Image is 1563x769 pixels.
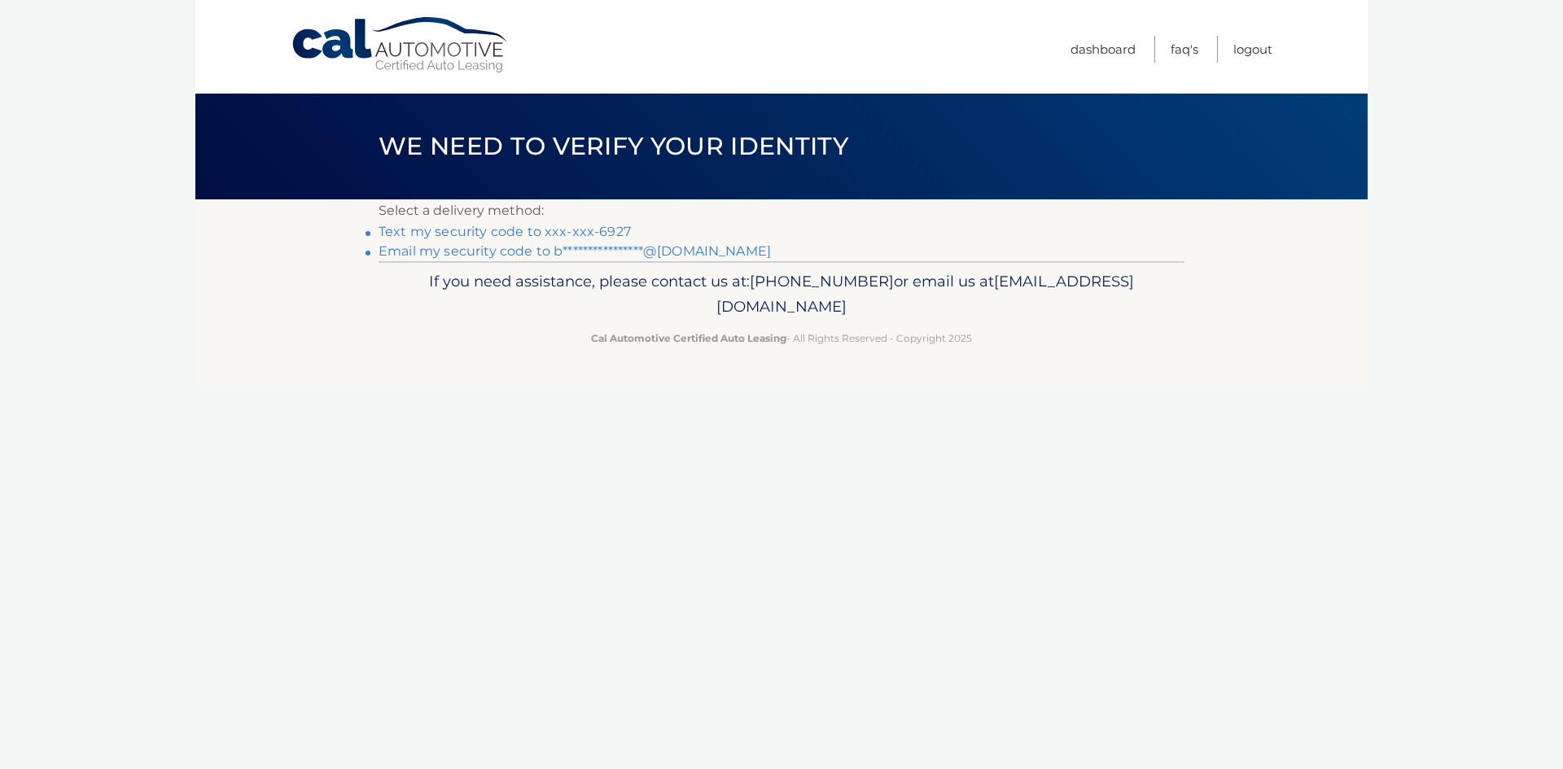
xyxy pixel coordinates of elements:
[1171,36,1198,63] a: FAQ's
[1070,36,1136,63] a: Dashboard
[379,131,848,161] span: We need to verify your identity
[291,16,510,74] a: Cal Automotive
[591,332,786,344] strong: Cal Automotive Certified Auto Leasing
[1233,36,1272,63] a: Logout
[750,272,894,291] span: [PHONE_NUMBER]
[379,199,1184,222] p: Select a delivery method:
[389,330,1174,347] p: - All Rights Reserved - Copyright 2025
[379,224,631,239] a: Text my security code to xxx-xxx-6927
[389,269,1174,321] p: If you need assistance, please contact us at: or email us at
